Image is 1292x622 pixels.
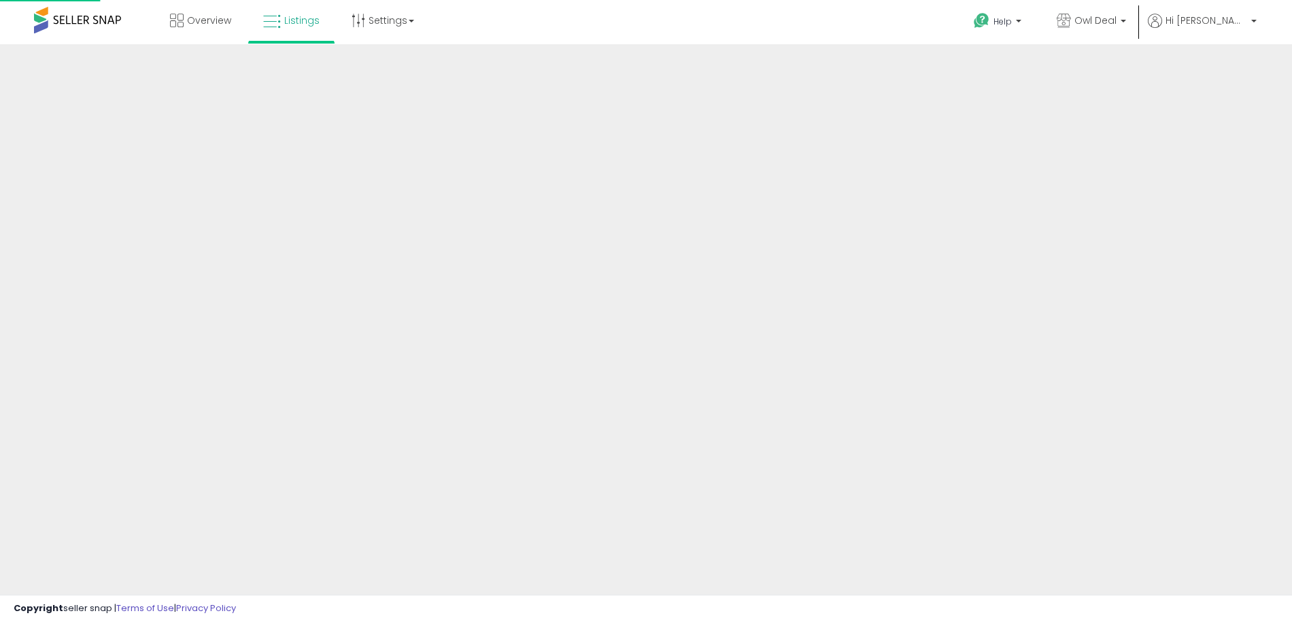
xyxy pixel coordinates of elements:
[993,16,1012,27] span: Help
[963,2,1035,44] a: Help
[176,602,236,615] a: Privacy Policy
[973,12,990,29] i: Get Help
[1148,14,1257,44] a: Hi [PERSON_NAME]
[14,602,63,615] strong: Copyright
[1074,14,1117,27] span: Owl Deal
[116,602,174,615] a: Terms of Use
[1166,14,1247,27] span: Hi [PERSON_NAME]
[187,14,231,27] span: Overview
[14,602,236,615] div: seller snap | |
[284,14,320,27] span: Listings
